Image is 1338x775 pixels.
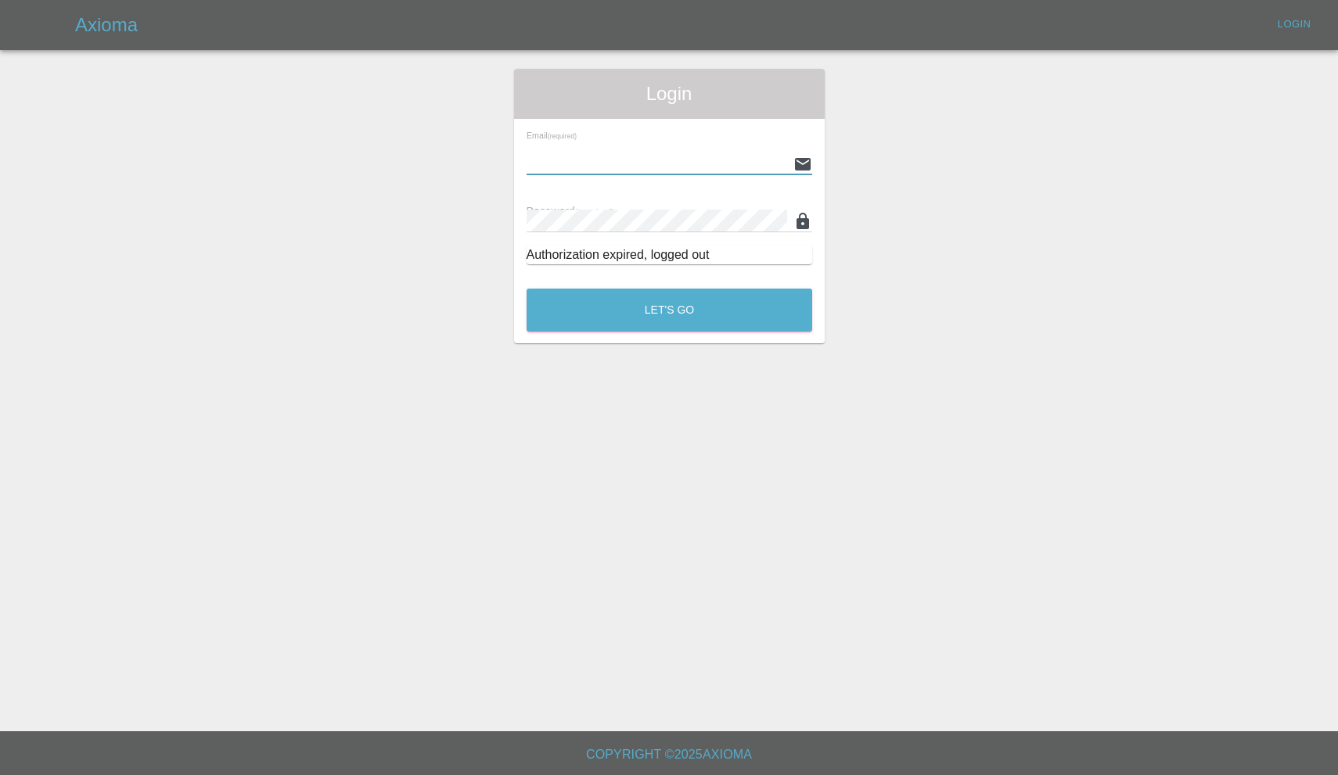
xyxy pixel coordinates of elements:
span: Login [527,81,812,106]
small: (required) [575,207,614,217]
a: Login [1269,13,1319,37]
button: Let's Go [527,289,812,332]
h5: Axioma [75,13,138,38]
h6: Copyright © 2025 Axioma [13,744,1325,766]
small: (required) [547,133,576,140]
span: Password [527,205,614,217]
span: Email [527,131,577,140]
div: Authorization expired, logged out [527,246,812,264]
